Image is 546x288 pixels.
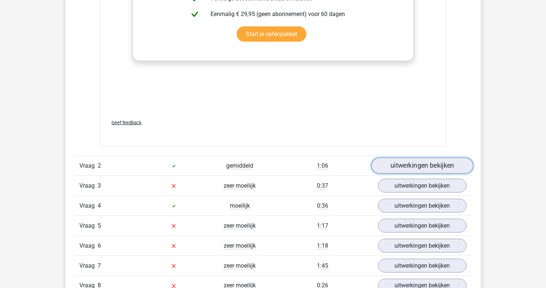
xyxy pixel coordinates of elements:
[98,202,101,209] span: 4
[98,162,101,169] span: 2
[237,27,306,42] a: Start je oefenpakket
[378,199,467,213] a: uitwerkingen bekijken
[112,120,142,125] span: Geef feedback
[224,242,256,249] span: zeer moeilijk
[80,181,98,190] span: Vraag
[317,182,329,189] span: 0:37
[224,262,256,269] span: zeer moeilijk
[378,259,467,273] a: uitwerkingen bekijken
[98,262,101,269] span: 7
[317,162,329,169] span: 1:06
[317,242,329,249] span: 1:18
[80,161,98,170] span: Vraag
[98,242,101,249] span: 6
[317,222,329,229] span: 1:17
[227,162,254,169] span: gemiddeld
[371,158,473,174] a: uitwerkingen bekijken
[98,182,101,189] span: 3
[80,261,98,270] span: Vraag
[317,262,329,269] span: 1:45
[224,182,256,189] span: zeer moeilijk
[317,202,329,209] span: 0:36
[98,222,101,229] span: 5
[80,241,98,250] span: Vraag
[80,201,98,210] span: Vraag
[378,239,467,253] a: uitwerkingen bekijken
[378,219,467,233] a: uitwerkingen bekijken
[80,221,98,230] span: Vraag
[230,202,250,209] span: moeilijk
[224,222,256,229] span: zeer moeilijk
[378,179,467,193] a: uitwerkingen bekijken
